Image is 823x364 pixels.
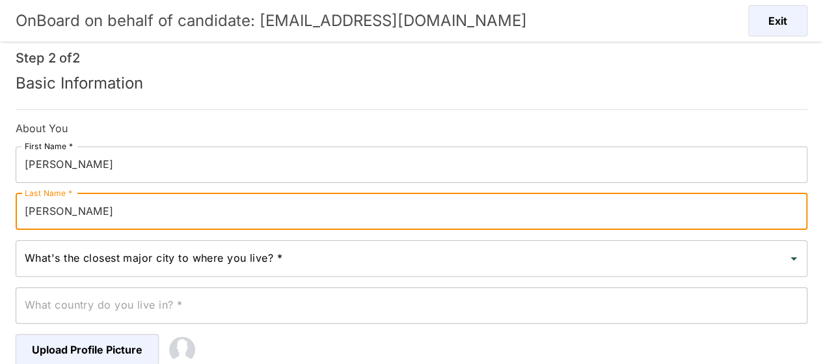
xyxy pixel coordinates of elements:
[16,10,527,31] h5: OnBoard on behalf of candidate: [EMAIL_ADDRESS][DOMAIN_NAME]
[25,188,72,199] label: Last Name *
[169,337,195,363] img: 2Q==
[25,141,73,152] label: First Name *
[16,48,675,68] h6: Step 2 of 2
[16,73,675,94] h5: Basic Information
[748,5,807,36] button: Exit
[785,249,803,268] button: Open
[16,120,807,136] h6: About You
